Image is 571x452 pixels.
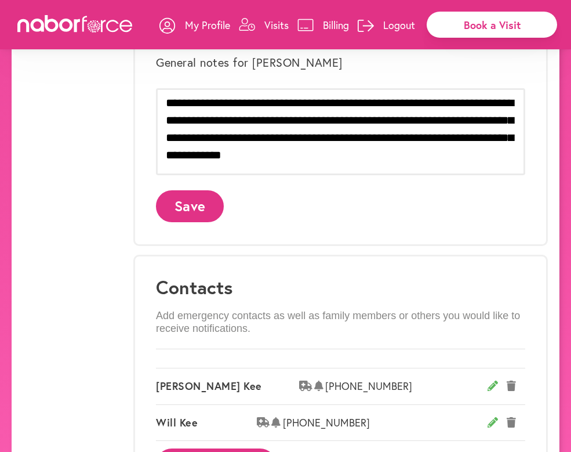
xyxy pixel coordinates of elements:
a: My Profile [159,8,230,42]
p: Logout [383,18,415,32]
p: My Profile [185,18,230,32]
button: Save [156,190,224,222]
p: Visits [264,18,289,32]
span: [PHONE_NUMBER] [283,417,488,429]
a: Logout [358,8,415,42]
span: Will Kee [156,417,257,429]
a: Billing [297,8,349,42]
span: [PHONE_NUMBER] [325,380,488,393]
p: Add emergency contacts as well as family members or others you would like to receive notifications. [156,310,525,335]
label: General notes for [PERSON_NAME] [156,56,343,70]
p: Billing [323,18,349,32]
span: [PERSON_NAME] Kee [156,380,299,393]
div: Book a Visit [427,12,557,38]
a: Visits [239,8,289,42]
h3: Contacts [156,276,525,298]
